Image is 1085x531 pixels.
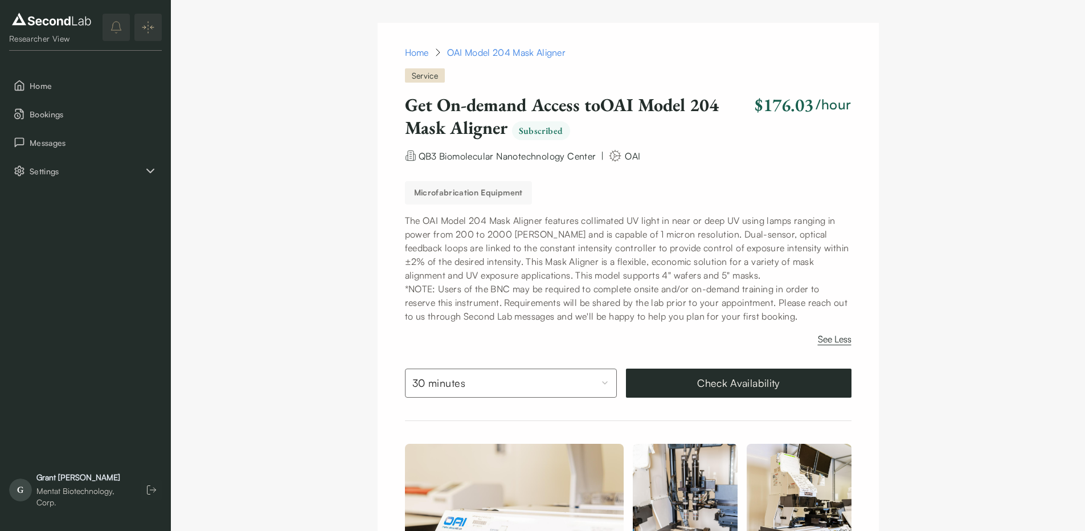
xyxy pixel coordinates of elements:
button: Home [9,73,162,97]
button: Bookings [9,102,162,126]
span: Bookings [30,108,157,120]
button: Microfabrication Equipment [405,181,532,205]
img: logo [9,10,94,28]
h1: Get On-demand Access to OAI Model 204 Mask Aligner [405,93,751,140]
span: Settings [30,165,144,177]
button: Messages [9,130,162,154]
span: Service [405,68,445,83]
h3: /hour [816,95,851,115]
h2: $176.03 [755,93,813,116]
a: QB3 Biomolecular Nanotechnology Center [419,149,596,161]
a: Home [405,46,429,59]
div: | [601,149,604,162]
div: Grant [PERSON_NAME] [36,472,130,483]
button: Log out [141,480,162,500]
span: QB3 Biomolecular Nanotechnology Center [419,150,596,162]
button: notifications [103,14,130,41]
img: manufacturer [608,149,622,163]
span: Messages [30,137,157,149]
p: The OAI Model 204 Mask Aligner features collimated UV light in near or deep UV using lamps rangin... [405,214,851,282]
button: Expand/Collapse sidebar [134,14,162,41]
div: Mentat Biotechnology, Corp. [36,485,130,508]
div: Settings sub items [9,159,162,183]
p: *NOTE: Users of the BNC may be required to complete onsite and/or on-demand training in order to ... [405,282,851,323]
button: Check Availability [626,369,851,398]
span: OAI [625,150,640,161]
div: OAI Model 204 Mask Aligner [447,46,566,59]
span: G [9,479,32,501]
button: Select booking duration [405,369,617,398]
span: Home [30,80,157,92]
button: See Less [818,332,851,350]
button: Settings [9,159,162,183]
span: Subscribed [512,121,570,140]
div: Researcher View [9,33,94,44]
